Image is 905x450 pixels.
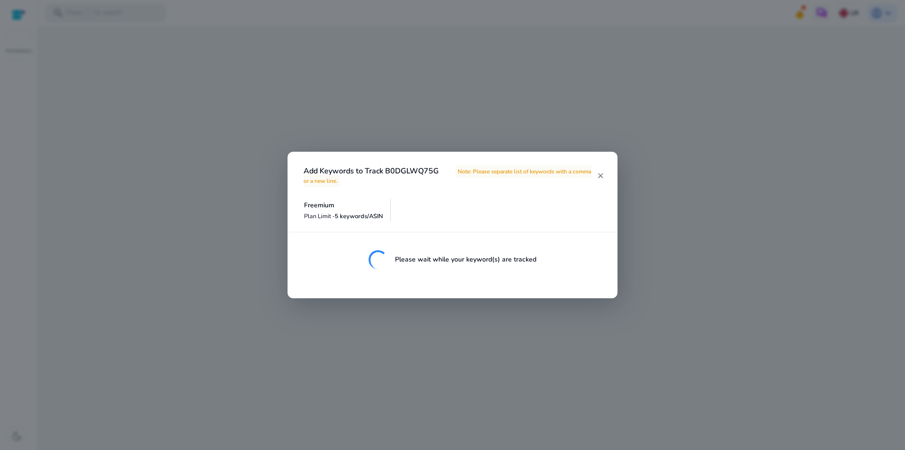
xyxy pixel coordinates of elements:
mat-icon: close [597,172,604,180]
span: Note: Please separate list of keywords with a comma or a new line. [304,165,591,187]
h4: Add Keywords to Track B0DGLWQ75G [304,167,597,185]
h5: Please wait while your keyword(s) are tracked [395,256,536,264]
h5: Freemium [304,202,383,210]
span: 5 keywords/ASIN [335,212,383,221]
p: Plan Limit - [304,212,383,221]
